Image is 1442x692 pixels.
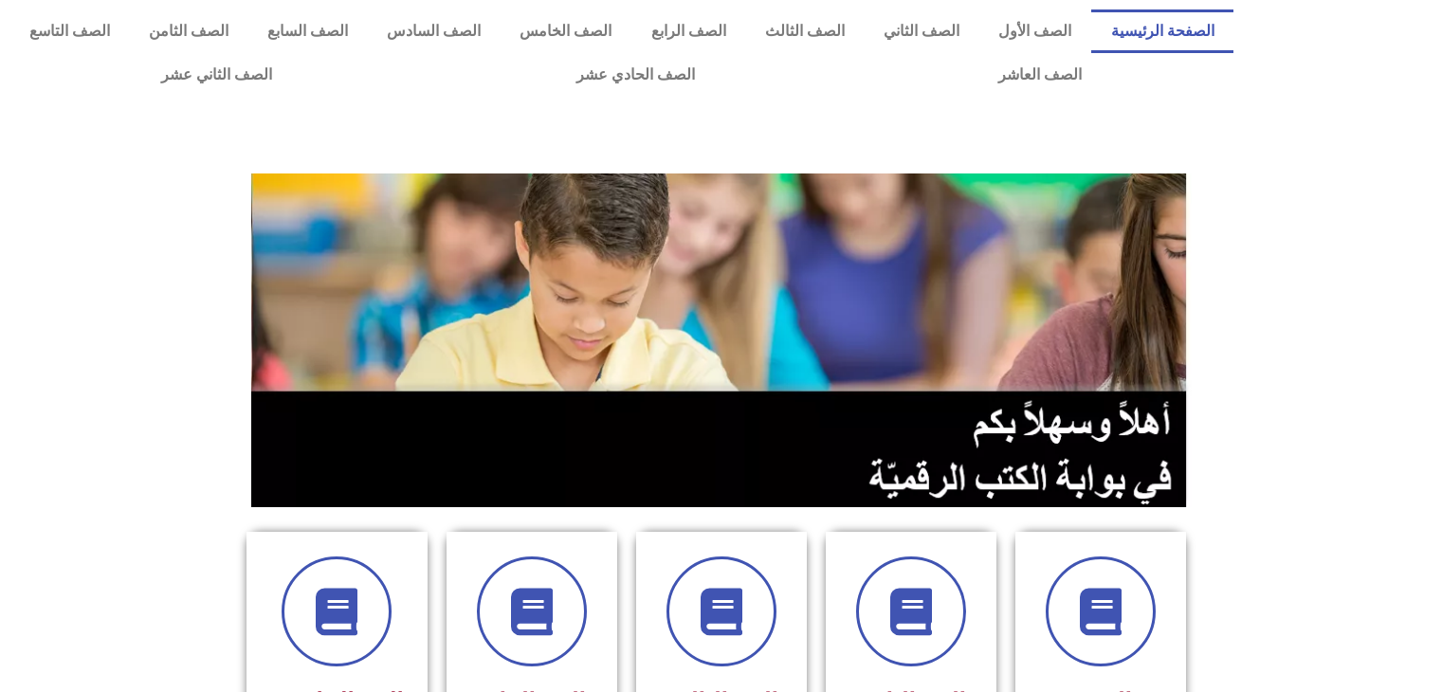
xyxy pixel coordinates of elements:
a: الصف الأول [979,9,1091,53]
a: الصف السادس [368,9,501,53]
a: الصف الحادي عشر [424,53,846,97]
a: الصف الثامن [129,9,247,53]
a: الصف التاسع [9,9,129,53]
a: الصف الرابع [631,9,745,53]
a: الصفحة الرئيسية [1091,9,1233,53]
a: الصف الثاني عشر [9,53,424,97]
a: الصف الثاني [864,9,978,53]
a: الصف الخامس [501,9,631,53]
a: الصف العاشر [847,53,1233,97]
a: الصف الثالث [745,9,864,53]
a: الصف السابع [247,9,367,53]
